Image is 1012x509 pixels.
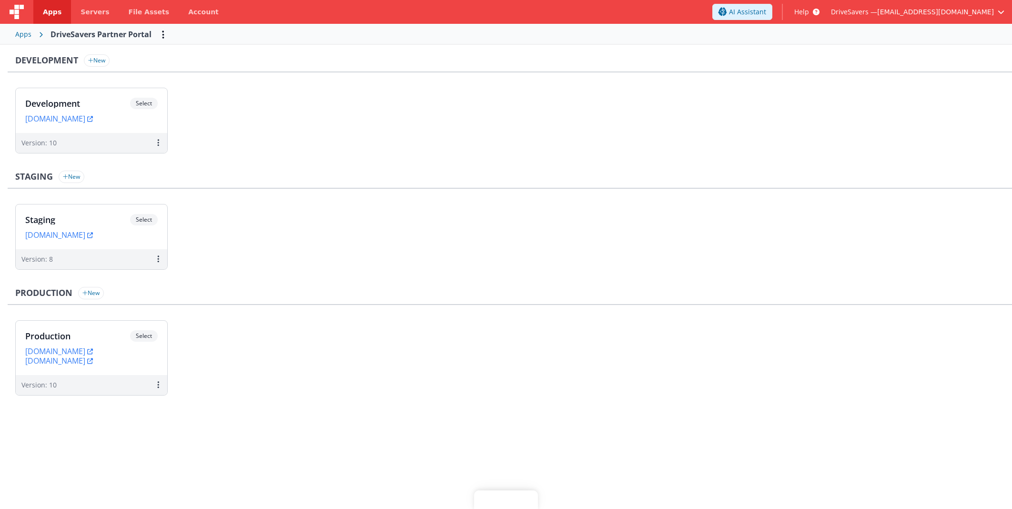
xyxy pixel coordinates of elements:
[15,30,31,39] div: Apps
[43,7,61,17] span: Apps
[25,215,130,224] h3: Staging
[78,287,104,299] button: New
[130,98,158,109] span: Select
[794,7,809,17] span: Help
[21,254,53,264] div: Version: 8
[15,288,72,298] h3: Production
[21,380,57,390] div: Version: 10
[15,56,78,65] h3: Development
[729,7,766,17] span: AI Assistant
[21,138,57,148] div: Version: 10
[84,54,110,67] button: New
[831,7,1004,17] button: DriveSavers — [EMAIL_ADDRESS][DOMAIN_NAME]
[81,7,109,17] span: Servers
[25,346,93,356] a: [DOMAIN_NAME]
[877,7,994,17] span: [EMAIL_ADDRESS][DOMAIN_NAME]
[25,356,93,366] a: [DOMAIN_NAME]
[831,7,877,17] span: DriveSavers —
[25,114,93,123] a: [DOMAIN_NAME]
[15,172,53,182] h3: Staging
[25,99,130,108] h3: Development
[51,29,152,40] div: DriveSavers Partner Portal
[25,331,130,341] h3: Production
[155,27,171,42] button: Options
[129,7,170,17] span: File Assets
[130,214,158,225] span: Select
[25,230,93,240] a: [DOMAIN_NAME]
[59,171,84,183] button: New
[130,330,158,342] span: Select
[712,4,772,20] button: AI Assistant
